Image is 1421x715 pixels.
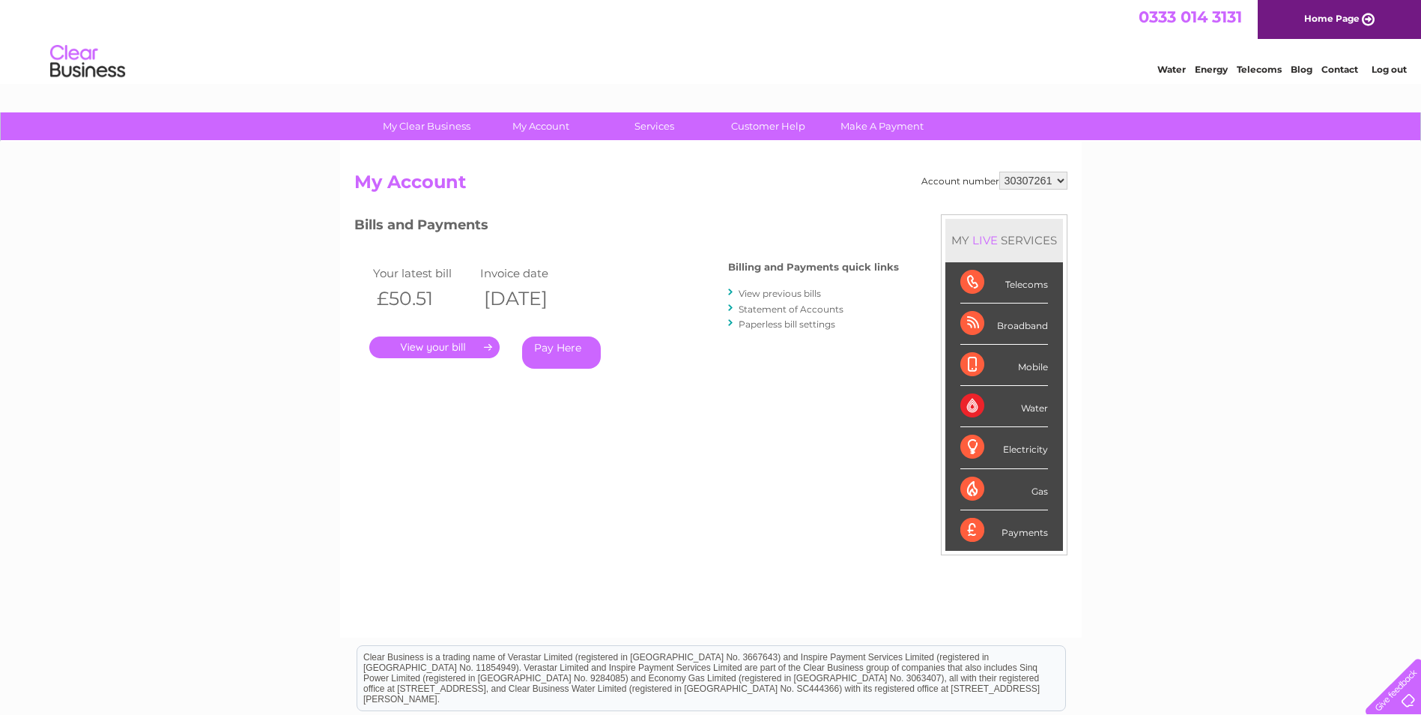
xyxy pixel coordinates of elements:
[354,214,899,241] h3: Bills and Payments
[476,263,584,283] td: Invoice date
[369,263,477,283] td: Your latest bill
[945,219,1063,262] div: MY SERVICES
[820,112,944,140] a: Make A Payment
[960,386,1048,427] div: Water
[479,112,602,140] a: My Account
[706,112,830,140] a: Customer Help
[365,112,488,140] a: My Clear Business
[960,469,1048,510] div: Gas
[960,510,1048,551] div: Payments
[1372,64,1407,75] a: Log out
[593,112,716,140] a: Services
[476,283,584,314] th: [DATE]
[1157,64,1186,75] a: Water
[1291,64,1312,75] a: Blog
[369,337,500,358] a: .
[1321,64,1358,75] a: Contact
[739,319,835,330] a: Paperless bill settings
[728,262,899,273] h4: Billing and Payments quick links
[1195,64,1228,75] a: Energy
[960,427,1048,468] div: Electricity
[49,39,126,85] img: logo.png
[739,288,821,299] a: View previous bills
[739,304,843,315] a: Statement of Accounts
[354,172,1067,200] h2: My Account
[522,337,601,369] a: Pay Here
[969,233,1001,247] div: LIVE
[369,283,477,314] th: £50.51
[357,8,1065,73] div: Clear Business is a trading name of Verastar Limited (registered in [GEOGRAPHIC_DATA] No. 3667643...
[1139,7,1242,26] a: 0333 014 3131
[921,172,1067,190] div: Account number
[960,345,1048,386] div: Mobile
[960,262,1048,304] div: Telecoms
[1237,64,1282,75] a: Telecoms
[960,304,1048,345] div: Broadband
